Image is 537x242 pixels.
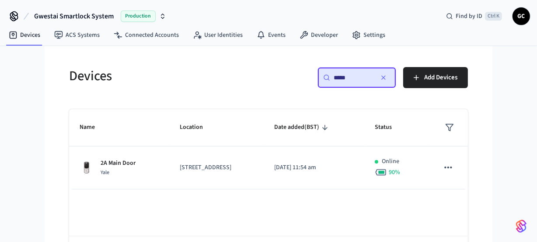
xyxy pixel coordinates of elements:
[274,121,331,134] span: Date added(BST)
[34,11,114,21] span: Gwestai Smartlock System
[80,121,106,134] span: Name
[382,157,399,166] p: Online
[293,27,345,43] a: Developer
[101,169,109,176] span: Yale
[180,163,253,172] p: [STREET_ADDRESS]
[47,27,107,43] a: ACS Systems
[80,161,94,175] img: Yale Assure Touchscreen Wifi Smart Lock, Satin Nickel, Front
[456,12,482,21] span: Find by ID
[274,163,354,172] p: [DATE] 11:54 am
[439,8,509,24] div: Find by IDCtrl K
[513,8,529,24] span: GC
[345,27,392,43] a: Settings
[121,11,156,22] span: Production
[69,67,263,85] h5: Devices
[516,219,527,233] img: SeamLogoGradient.69752ec5.svg
[69,109,468,189] table: sticky table
[424,72,457,83] span: Add Devices
[403,67,468,88] button: Add Devices
[101,159,136,168] p: 2A Main Door
[485,12,502,21] span: Ctrl K
[513,7,530,25] button: GC
[180,121,214,134] span: Location
[107,27,186,43] a: Connected Accounts
[389,168,400,177] span: 90 %
[2,27,47,43] a: Devices
[250,27,293,43] a: Events
[186,27,250,43] a: User Identities
[375,121,403,134] span: Status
